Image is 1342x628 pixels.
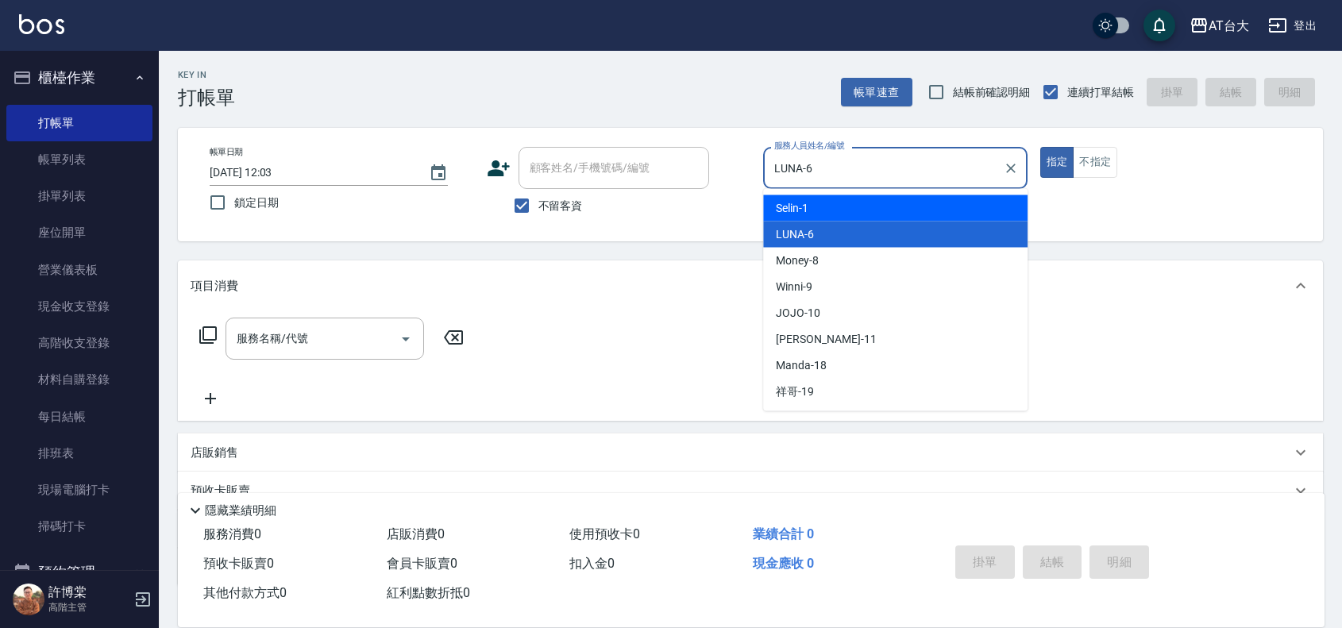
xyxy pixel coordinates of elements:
button: AT台大 [1183,10,1255,42]
a: 掃碼打卡 [6,508,152,545]
div: AT台大 [1209,16,1249,36]
button: 預約管理 [6,552,152,593]
label: 服務人員姓名/編號 [774,140,844,152]
span: 會員卡販賣 0 [387,556,457,571]
span: JOJO -10 [776,305,820,322]
span: 不留客資 [538,198,583,214]
a: 現場電腦打卡 [6,472,152,508]
h2: Key In [178,70,235,80]
a: 現金收支登錄 [6,288,152,325]
span: 鎖定日期 [234,195,279,211]
button: 不指定 [1073,147,1117,178]
span: 服務消費 0 [203,526,261,541]
div: 預收卡販賣 [178,472,1323,510]
span: 紅利點數折抵 0 [387,585,470,600]
button: 登出 [1262,11,1323,40]
h3: 打帳單 [178,87,235,109]
a: 座位開單 [6,214,152,251]
button: Open [393,326,418,352]
div: 店販銷售 [178,433,1323,472]
input: YYYY/MM/DD hh:mm [210,160,413,186]
button: 指定 [1040,147,1074,178]
a: 每日結帳 [6,399,152,435]
button: Choose date, selected date is 2025-09-19 [419,154,457,192]
a: 材料自購登錄 [6,361,152,398]
span: 預收卡販賣 0 [203,556,274,571]
a: 帳單列表 [6,141,152,178]
button: save [1143,10,1175,41]
a: 排班表 [6,435,152,472]
p: 項目消費 [191,278,238,295]
p: 預收卡販賣 [191,483,250,499]
button: 帳單速查 [841,78,912,107]
span: 祥哥 -19 [776,383,814,400]
span: 其他付款方式 0 [203,585,287,600]
a: 掛單列表 [6,178,152,214]
span: 使用預收卡 0 [569,526,640,541]
span: 業績合計 0 [753,526,814,541]
p: 高階主管 [48,600,129,615]
a: 營業儀表板 [6,252,152,288]
a: 高階收支登錄 [6,325,152,361]
div: 項目消費 [178,260,1323,311]
span: Winni -9 [776,279,812,295]
span: Money -8 [776,252,819,269]
img: Person [13,584,44,615]
img: Logo [19,14,64,34]
button: 櫃檯作業 [6,57,152,98]
span: 扣入金 0 [569,556,615,571]
span: 店販消費 0 [387,526,445,541]
label: 帳單日期 [210,146,243,158]
span: [PERSON_NAME] -11 [776,331,876,348]
span: LUNA -6 [776,226,814,243]
span: 結帳前確認明細 [953,84,1031,101]
span: 連續打單結帳 [1067,84,1134,101]
h5: 許博棠 [48,584,129,600]
p: 店販銷售 [191,445,238,461]
span: Manda -18 [776,357,827,374]
p: 隱藏業績明細 [205,503,276,519]
span: 現金應收 0 [753,556,814,571]
span: Selin -1 [776,200,808,217]
a: 打帳單 [6,105,152,141]
button: Clear [1000,157,1022,179]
